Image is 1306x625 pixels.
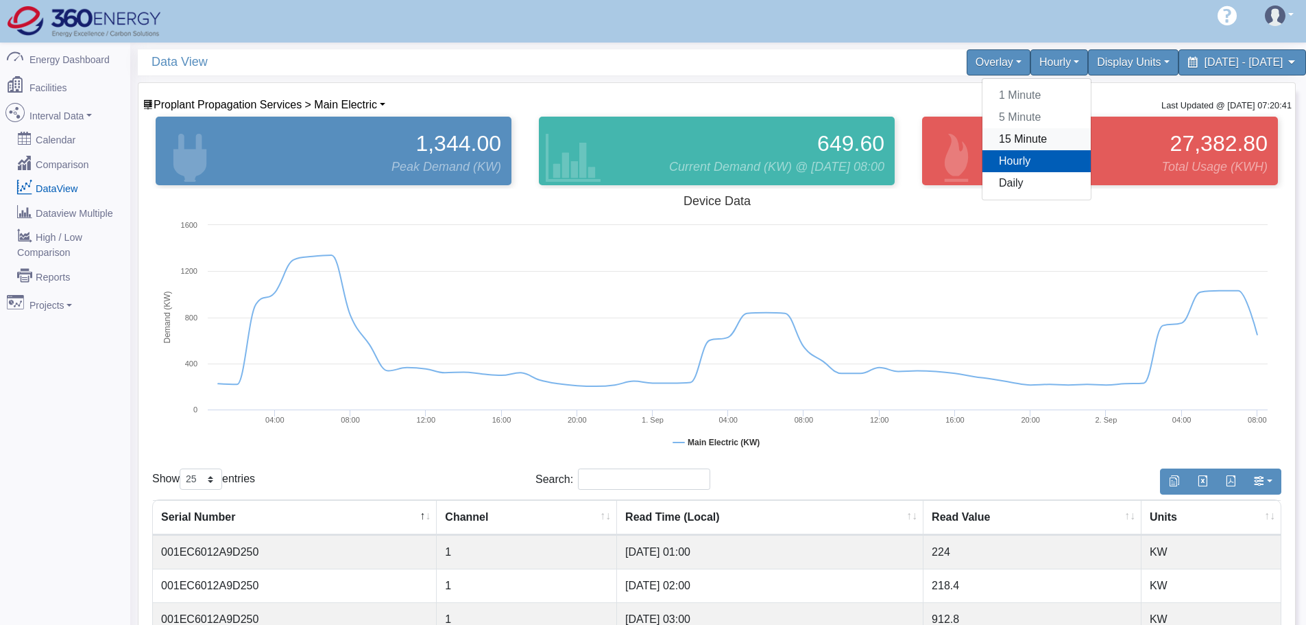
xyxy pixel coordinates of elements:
small: Last Updated @ [DATE] 07:20:41 [1161,100,1292,110]
td: [DATE] 01:00 [617,535,923,569]
text: 20:00 [568,416,587,424]
text: 04:00 [718,416,738,424]
th: Units : activate to sort column ascending [1141,500,1281,535]
img: user-3.svg [1265,5,1285,26]
a: 15 Minute [982,128,1091,150]
span: Total Usage (KWH) [1162,158,1268,176]
label: Show entries [152,469,255,490]
button: Show/Hide Columns [1244,469,1281,495]
button: Copy to clipboard [1160,469,1189,495]
text: 08:00 [795,416,814,424]
th: Channel : activate to sort column ascending [437,500,617,535]
th: Read Time (Local) : activate to sort column ascending [617,500,923,535]
th: Read Value : activate to sort column ascending [923,500,1141,535]
text: 08:00 [341,416,360,424]
a: Proplant Propagation Services > Main Electric [143,99,385,110]
span: Data View [152,49,724,75]
text: 08:00 [1248,416,1267,424]
div: Display Units [1088,49,1178,75]
td: 1 [437,569,617,602]
text: 20:00 [1021,416,1040,424]
text: 400 [185,359,197,368]
td: 224 [923,535,1141,569]
tspan: Demand (KW) [162,291,172,343]
span: [DATE] - [DATE] [1205,56,1283,68]
text: 800 [185,314,197,322]
text: 1600 [181,221,197,229]
div: Hourly [982,78,1091,200]
td: 218.4 [923,569,1141,602]
tspan: Device Data [684,194,751,208]
a: Hourly [982,150,1091,172]
tspan: 2. Sep [1095,416,1117,424]
td: 1 [437,535,617,569]
span: 27,382.80 [1170,127,1268,160]
input: Search: [578,469,710,490]
label: Search: [535,469,710,490]
text: 12:00 [870,416,889,424]
button: Generate PDF [1216,469,1245,495]
button: Export to Excel [1188,469,1217,495]
div: Overlay [967,49,1030,75]
td: [DATE] 02:00 [617,569,923,602]
tspan: 1. Sep [642,416,664,424]
select: Showentries [180,469,222,490]
td: KW [1141,535,1281,569]
div: Hourly [1030,49,1088,75]
td: KW [1141,569,1281,602]
td: 001EC6012A9D250 [153,569,437,602]
text: 1200 [181,267,197,275]
span: 1,344.00 [415,127,501,160]
span: 649.60 [817,127,884,160]
text: 0 [193,405,197,414]
text: 04:00 [1172,416,1192,424]
td: 001EC6012A9D250 [153,535,437,569]
tspan: Main Electric (KW) [688,438,760,447]
span: Device List [154,99,377,110]
span: Peak Demand (KW) [391,158,501,176]
th: Serial Number : activate to sort column descending [153,500,437,535]
a: Daily [982,172,1091,194]
text: 16:00 [492,416,511,424]
span: Current Demand (KW) @ [DATE] 08:00 [669,158,884,176]
text: 04:00 [265,416,285,424]
text: 12:00 [417,416,436,424]
text: 16:00 [945,416,965,424]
